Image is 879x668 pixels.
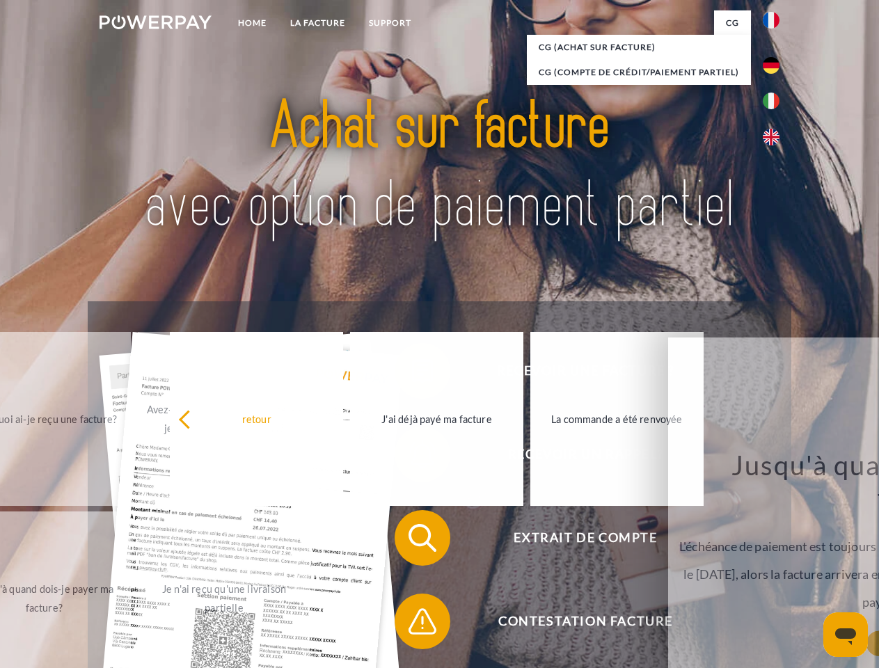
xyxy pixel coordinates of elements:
a: LA FACTURE [278,10,357,35]
img: logo-powerpay-white.svg [100,15,212,29]
div: La commande a été renvoyée [539,409,695,428]
span: Contestation Facture [415,594,756,649]
img: title-powerpay_fr.svg [133,67,746,267]
div: retour [178,409,335,428]
img: en [763,129,779,145]
a: CG (Compte de crédit/paiement partiel) [527,60,751,85]
a: CG [714,10,751,35]
span: Extrait de compte [415,510,756,566]
a: CG (achat sur facture) [527,35,751,60]
button: Contestation Facture [395,594,757,649]
div: Avez-vous reçu mes paiements, ai-je encore un solde ouvert? [146,400,303,438]
div: J'ai déjà payé ma facture [358,409,515,428]
img: de [763,57,779,74]
button: Extrait de compte [395,510,757,566]
iframe: Bouton de lancement de la fenêtre de messagerie [823,612,868,657]
a: Avez-vous reçu mes paiements, ai-je encore un solde ouvert? [138,332,311,506]
img: qb_warning.svg [405,604,440,639]
img: qb_search.svg [405,520,440,555]
div: Je n'ai reçu qu'une livraison partielle [146,580,303,617]
img: fr [763,12,779,29]
a: Support [357,10,423,35]
img: it [763,93,779,109]
a: Home [226,10,278,35]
